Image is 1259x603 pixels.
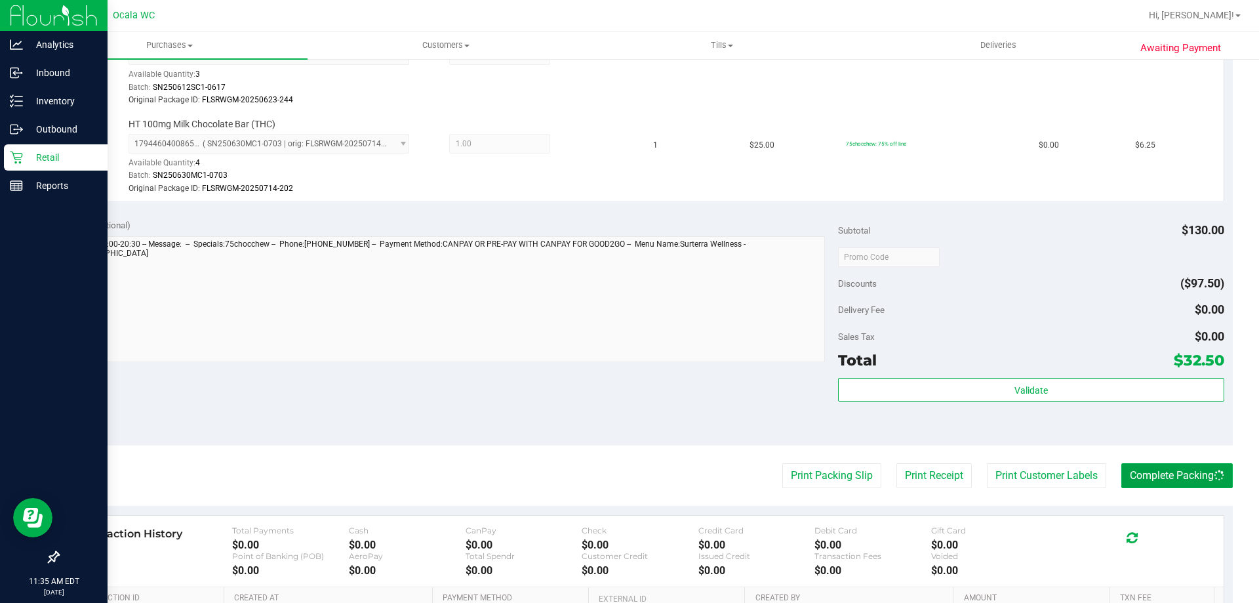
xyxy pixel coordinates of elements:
[129,118,275,131] span: HT 100mg Milk Chocolate Bar (THC)
[582,526,698,535] div: Check
[584,31,860,59] a: Tills
[1195,329,1224,343] span: $0.00
[232,526,349,535] div: Total Payments
[195,158,200,167] span: 4
[582,551,698,561] div: Customer Credit
[6,575,102,587] p: 11:35 AM EDT
[838,225,870,236] span: Subtotal
[13,498,52,537] iframe: Resource center
[838,351,877,369] span: Total
[1121,463,1233,488] button: Complete Packing
[202,184,293,193] span: FLSRWGM-20250714-202
[987,463,1106,488] button: Print Customer Labels
[232,551,349,561] div: Point of Banking (POB)
[1180,276,1224,290] span: ($97.50)
[653,139,658,152] span: 1
[31,39,308,51] span: Purchases
[931,526,1048,535] div: Gift Card
[896,463,972,488] button: Print Receipt
[349,539,466,551] div: $0.00
[814,539,931,551] div: $0.00
[931,564,1048,577] div: $0.00
[232,539,349,551] div: $0.00
[838,247,940,267] input: Promo Code
[582,564,698,577] div: $0.00
[153,171,228,180] span: SN250630MC1-0703
[129,65,424,91] div: Available Quantity:
[23,178,102,194] p: Reports
[153,83,226,92] span: SN250612SC1-0617
[202,95,293,104] span: FLSRWGM-20250623-244
[466,564,582,577] div: $0.00
[129,171,151,180] span: Batch:
[782,463,881,488] button: Print Packing Slip
[1182,223,1224,237] span: $130.00
[10,94,23,108] inline-svg: Inventory
[1014,385,1048,396] span: Validate
[466,551,582,561] div: Total Spendr
[931,539,1048,551] div: $0.00
[195,70,200,79] span: 3
[23,121,102,137] p: Outbound
[698,539,815,551] div: $0.00
[10,151,23,164] inline-svg: Retail
[10,123,23,136] inline-svg: Outbound
[6,587,102,597] p: [DATE]
[698,526,815,535] div: Credit Card
[232,564,349,577] div: $0.00
[860,31,1136,59] a: Deliveries
[1149,10,1234,20] span: Hi, [PERSON_NAME]!
[23,37,102,52] p: Analytics
[584,39,859,51] span: Tills
[838,304,885,315] span: Delivery Fee
[582,539,698,551] div: $0.00
[931,551,1048,561] div: Voided
[308,39,583,51] span: Customers
[349,551,466,561] div: AeroPay
[1135,139,1155,152] span: $6.25
[814,564,931,577] div: $0.00
[838,272,877,295] span: Discounts
[466,526,582,535] div: CanPay
[23,93,102,109] p: Inventory
[466,539,582,551] div: $0.00
[31,31,308,59] a: Purchases
[113,10,155,21] span: Ocala WC
[349,526,466,535] div: Cash
[10,179,23,192] inline-svg: Reports
[1039,139,1059,152] span: $0.00
[838,378,1224,402] button: Validate
[1174,351,1224,369] span: $32.50
[814,551,931,561] div: Transaction Fees
[23,65,102,81] p: Inbound
[23,150,102,165] p: Retail
[10,66,23,79] inline-svg: Inbound
[838,331,875,342] span: Sales Tax
[129,83,151,92] span: Batch:
[814,526,931,535] div: Debit Card
[1195,302,1224,316] span: $0.00
[1140,41,1221,56] span: Awaiting Payment
[129,95,200,104] span: Original Package ID:
[129,154,424,179] div: Available Quantity:
[963,39,1034,51] span: Deliveries
[349,564,466,577] div: $0.00
[129,184,200,193] span: Original Package ID:
[698,551,815,561] div: Issued Credit
[698,564,815,577] div: $0.00
[308,31,584,59] a: Customers
[846,140,906,147] span: 75chocchew: 75% off line
[749,139,774,152] span: $25.00
[10,38,23,51] inline-svg: Analytics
